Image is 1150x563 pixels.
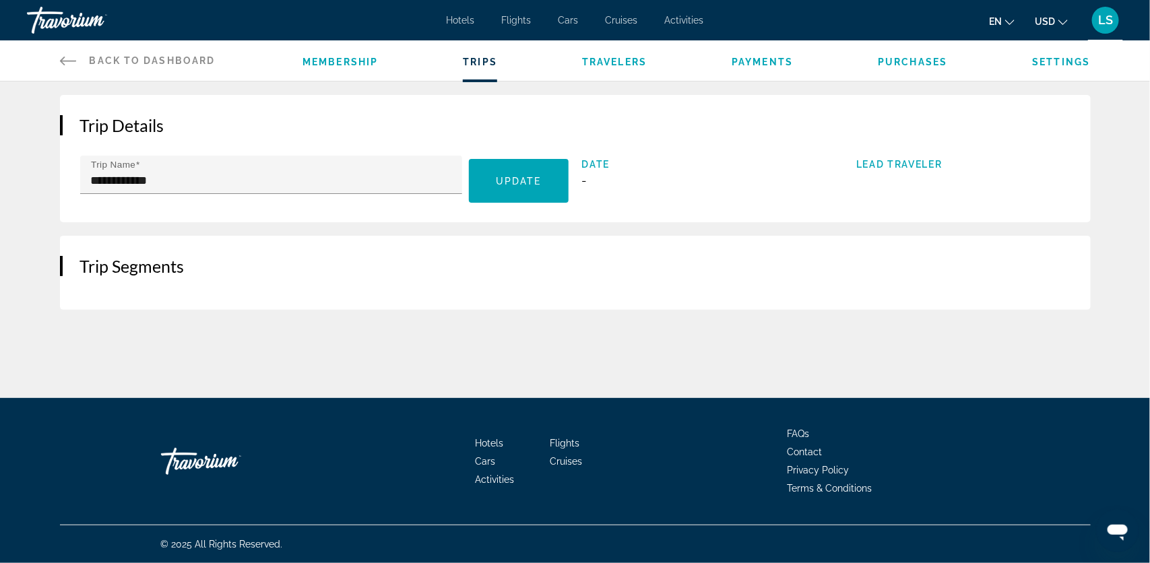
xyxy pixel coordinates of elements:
h2: Trip Segments [80,256,1071,276]
span: Update [496,176,542,187]
a: Membership [302,57,378,67]
a: FAQs [788,428,810,439]
span: LS [1098,13,1113,27]
a: Flights [550,438,579,449]
a: Hotels [475,438,503,449]
iframe: Button to launch messaging window [1096,509,1139,552]
button: Change language [989,11,1015,31]
a: Purchases [878,57,947,67]
span: © 2025 All Rights Reserved. [161,539,283,550]
a: Activities [475,474,514,485]
a: Travorium [27,3,162,38]
a: Cruises [550,456,582,467]
span: Lead Traveler [856,159,1071,170]
a: Flights [502,15,532,26]
a: Settings [1033,57,1091,67]
a: Contact [788,446,823,457]
a: Trips [463,57,497,67]
h2: Trip Details [80,115,1071,135]
button: Change currency [1035,11,1068,31]
a: Activities [665,15,704,26]
a: Back to Dashboard [60,40,216,81]
a: Cars [475,456,495,467]
a: Privacy Policy [788,465,850,475]
button: Update [469,159,569,203]
a: Travorium [161,441,296,482]
a: Hotels [447,15,475,26]
a: Travelers [582,57,647,67]
mat-label: Trip Name [91,160,135,170]
span: en [989,16,1002,27]
span: Back to Dashboard [90,55,216,66]
span: Date [582,159,796,170]
a: Cruises [606,15,638,26]
a: Terms & Conditions [788,483,872,494]
button: User Menu [1088,6,1123,34]
a: Cars [558,15,579,26]
span: - [582,173,587,187]
a: Payments [732,57,793,67]
span: USD [1035,16,1055,27]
